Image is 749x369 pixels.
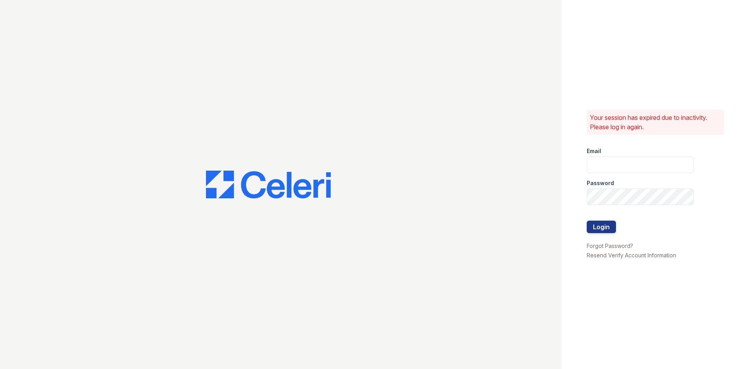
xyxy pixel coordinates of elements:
[587,179,614,187] label: Password
[587,252,676,258] a: Resend Verify Account Information
[206,171,331,199] img: CE_Logo_Blue-a8612792a0a2168367f1c8372b55b34899dd931a85d93a1a3d3e32e68fde9ad4.png
[587,221,616,233] button: Login
[587,147,601,155] label: Email
[587,242,633,249] a: Forgot Password?
[590,113,721,132] p: Your session has expired due to inactivity. Please log in again.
